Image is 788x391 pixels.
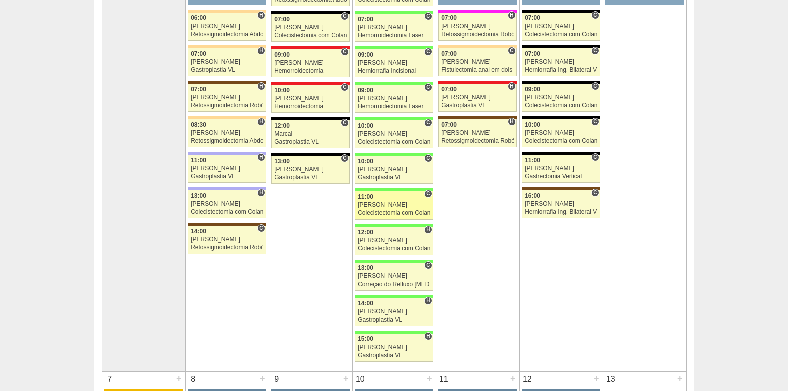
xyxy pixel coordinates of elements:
[522,187,600,190] div: Key: Santa Joana
[271,156,349,184] a: C 13:00 [PERSON_NAME] Gastroplastia VL
[441,50,457,57] span: 07:00
[342,372,350,385] div: +
[271,14,349,42] a: C 07:00 [PERSON_NAME] Colecistectomia com Colangiografia VL
[188,10,266,13] div: Key: Bartira
[358,24,430,31] div: [PERSON_NAME]
[274,95,347,102] div: [PERSON_NAME]
[438,81,516,84] div: Key: Assunção
[424,261,432,269] span: Consultório
[191,14,206,21] span: 06:00
[525,201,597,207] div: [PERSON_NAME]
[188,155,266,183] a: H 11:00 [PERSON_NAME] Gastroplastia VL
[358,103,430,110] div: Hemorroidectomia Laser
[438,116,516,119] div: Key: Santa Joana
[591,82,599,90] span: Consultório
[274,103,347,110] div: Hemorroidectomia
[358,60,430,66] div: [PERSON_NAME]
[358,122,373,129] span: 10:00
[188,223,266,226] div: Key: Santa Joana
[353,372,368,387] div: 10
[188,13,266,41] a: H 06:00 [PERSON_NAME] Retossigmoidectomia Abdominal VL
[525,94,597,101] div: [PERSON_NAME]
[441,31,514,38] div: Retossigmoidectomia Robótica
[355,188,433,191] div: Key: Brasil
[358,335,373,342] span: 15:00
[525,102,597,109] div: Colecistectomia com Colangiografia VL
[522,152,600,155] div: Key: Blanc
[441,67,514,73] div: Fistulectomia anal em dois tempos
[188,81,266,84] div: Key: Santa Joana
[358,193,373,200] span: 11:00
[441,86,457,93] span: 07:00
[522,81,600,84] div: Key: Blanc
[191,228,206,235] span: 14:00
[358,95,430,102] div: [PERSON_NAME]
[355,82,433,85] div: Key: Brasil
[522,45,600,48] div: Key: Blanc
[525,23,597,30] div: [PERSON_NAME]
[424,332,432,340] span: Hospital
[441,59,514,65] div: [PERSON_NAME]
[358,202,430,208] div: [PERSON_NAME]
[274,16,290,23] span: 07:00
[257,47,265,55] span: Hospital
[508,82,515,90] span: Hospital
[522,84,600,112] a: C 09:00 [PERSON_NAME] Colecistectomia com Colangiografia VL
[341,12,348,20] span: Consultório
[355,224,433,227] div: Key: Brasil
[355,263,433,291] a: C 13:00 [PERSON_NAME] Correção do Refluxo [MEDICAL_DATA] esofágico Robótico
[355,153,433,156] div: Key: Brasil
[274,60,347,66] div: [PERSON_NAME]
[274,166,347,173] div: [PERSON_NAME]
[191,138,263,144] div: Retossigmoidectomia Abdominal VL
[592,372,601,385] div: +
[424,154,432,162] span: Consultório
[591,11,599,19] span: Consultório
[271,11,349,14] div: Key: Blanc
[191,192,206,199] span: 13:00
[525,192,540,199] span: 16:00
[175,372,183,385] div: +
[522,48,600,76] a: C 07:00 [PERSON_NAME] Herniorrafia Ing. Bilateral VL
[424,297,432,305] span: Hospital
[274,32,347,39] div: Colecistectomia com Colangiografia VL
[525,59,597,65] div: [PERSON_NAME]
[508,47,515,55] span: Consultório
[191,209,263,215] div: Colecistectomia com Colangiografia VL
[191,67,263,73] div: Gastroplastia VL
[355,117,433,120] div: Key: Brasil
[355,298,433,326] a: H 14:00 [PERSON_NAME] Gastroplastia VL
[191,94,263,101] div: [PERSON_NAME]
[358,166,430,173] div: [PERSON_NAME]
[188,45,266,48] div: Key: Bartira
[358,229,373,236] span: 12:00
[341,48,348,56] span: Consultório
[358,131,430,137] div: [PERSON_NAME]
[358,273,430,279] div: [PERSON_NAME]
[358,300,373,307] span: 14:00
[525,165,597,172] div: [PERSON_NAME]
[188,226,266,254] a: C 14:00 [PERSON_NAME] Retossigmoidectomia Robótica
[355,14,433,42] a: C 07:00 [PERSON_NAME] Hemorroidectomia Laser
[522,119,600,147] a: C 10:00 [PERSON_NAME] Colecistectomia com Colangiografia VL
[274,122,290,129] span: 12:00
[508,11,515,19] span: Hospital
[274,139,347,145] div: Gastroplastia VL
[274,131,347,137] div: Marcal
[358,352,430,359] div: Gastroplastia VL
[438,13,516,41] a: H 07:00 [PERSON_NAME] Retossigmoidectomia Robótica
[525,157,540,164] span: 11:00
[191,59,263,65] div: [PERSON_NAME]
[438,10,516,13] div: Key: Pro Matre
[438,84,516,112] a: H 07:00 [PERSON_NAME] Gastroplastia VL
[271,46,349,49] div: Key: Assunção
[355,46,433,49] div: Key: Brasil
[257,153,265,161] span: Hospital
[438,48,516,76] a: C 07:00 [PERSON_NAME] Fistulectomia anal em dois tempos
[188,48,266,76] a: H 07:00 [PERSON_NAME] Gastroplastia VL
[358,245,430,252] div: Colecistectomia com Colangiografia VL
[191,102,263,109] div: Retossigmoidectomia Robótica
[591,189,599,197] span: Consultório
[424,119,432,127] span: Consultório
[257,82,265,90] span: Hospital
